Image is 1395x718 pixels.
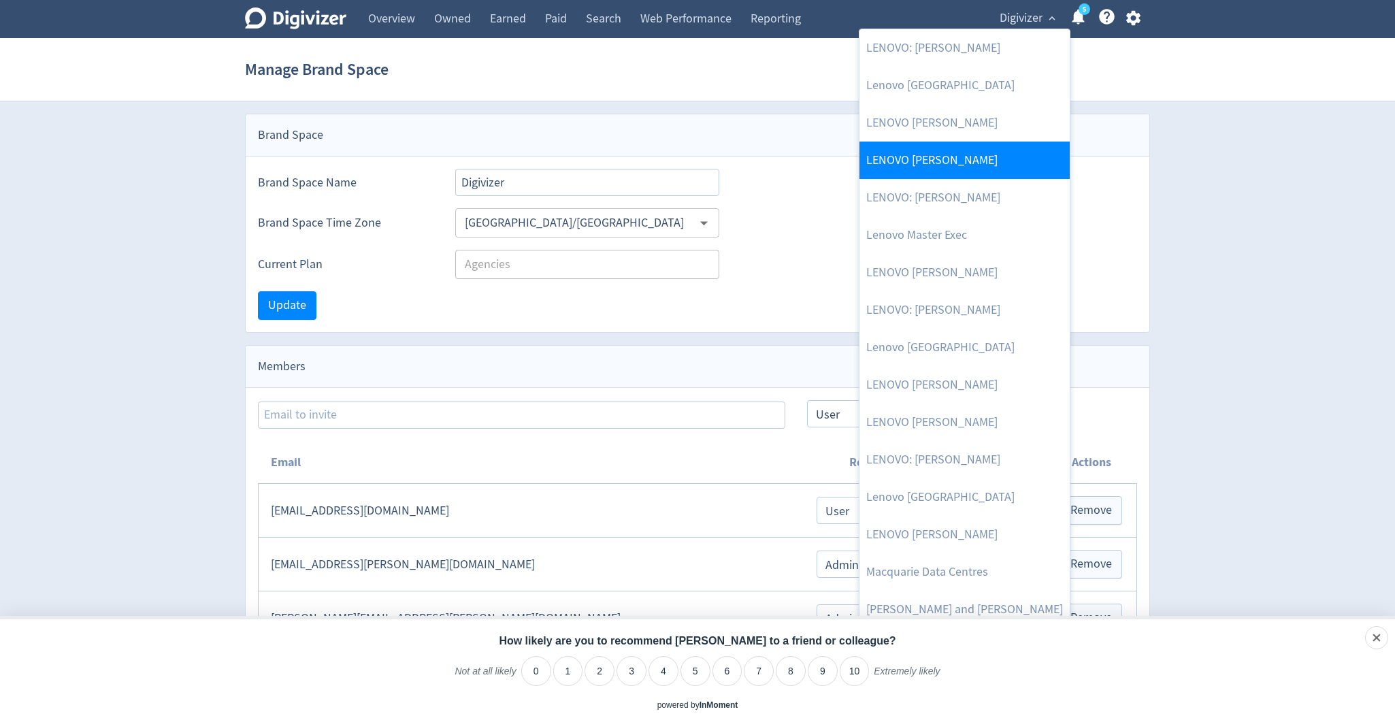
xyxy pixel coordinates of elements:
a: LENOVO [PERSON_NAME] [859,366,1070,404]
a: LENOVO: [PERSON_NAME] [859,179,1070,216]
li: 4 [649,656,678,686]
a: Lenovo [GEOGRAPHIC_DATA] [859,329,1070,366]
a: LENOVO: [PERSON_NAME] [859,29,1070,67]
a: Lenovo [GEOGRAPHIC_DATA] [859,67,1070,104]
li: 1 [553,656,583,686]
a: Lenovo [GEOGRAPHIC_DATA] [859,478,1070,516]
a: LENOVO [PERSON_NAME] [859,104,1070,142]
li: 10 [840,656,870,686]
a: Lenovo Master Exec [859,216,1070,254]
a: InMoment [700,700,738,710]
a: Macquarie Data Centres [859,553,1070,591]
li: 9 [808,656,838,686]
a: LENOVO [PERSON_NAME] [859,516,1070,553]
a: LENOVO [PERSON_NAME] [859,254,1070,291]
li: 0 [521,656,551,686]
a: LENOVO: [PERSON_NAME] [859,441,1070,478]
li: 7 [744,656,774,686]
div: Close survey [1365,626,1388,649]
li: 6 [712,656,742,686]
li: 8 [776,656,806,686]
li: 3 [617,656,646,686]
a: LENOVO [PERSON_NAME] [859,404,1070,441]
div: powered by inmoment [657,700,738,711]
label: Not at all likely [455,665,516,688]
a: [PERSON_NAME] and [PERSON_NAME] [859,591,1070,628]
li: 2 [585,656,614,686]
a: LENOVO [PERSON_NAME] [859,142,1070,179]
a: LENOVO: [PERSON_NAME] [859,291,1070,329]
label: Extremely likely [874,665,940,688]
li: 5 [680,656,710,686]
